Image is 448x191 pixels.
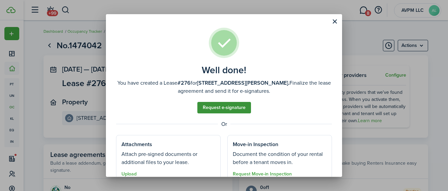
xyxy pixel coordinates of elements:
[233,140,278,148] well-done-section-title: Move-in Inspection
[233,171,292,177] button: Request Move-in Inspection
[233,150,327,166] well-done-section-description: Document the condition of your rental before a tenant moves in.
[116,79,332,95] well-done-description: You have created a Lease for Finalize the lease agreement and send it for e-signatures.
[121,140,152,148] well-done-section-title: Attachments
[121,150,215,166] well-done-section-description: Attach pre-signed documents or additional files to your lease.
[177,79,191,87] b: #276
[202,65,246,76] well-done-title: Well done!
[329,16,340,27] button: Close modal
[197,102,251,113] a: Request e-signature
[116,120,332,128] well-done-separator: Or
[197,79,289,87] b: [STREET_ADDRESS][PERSON_NAME].
[121,171,137,177] button: Upload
